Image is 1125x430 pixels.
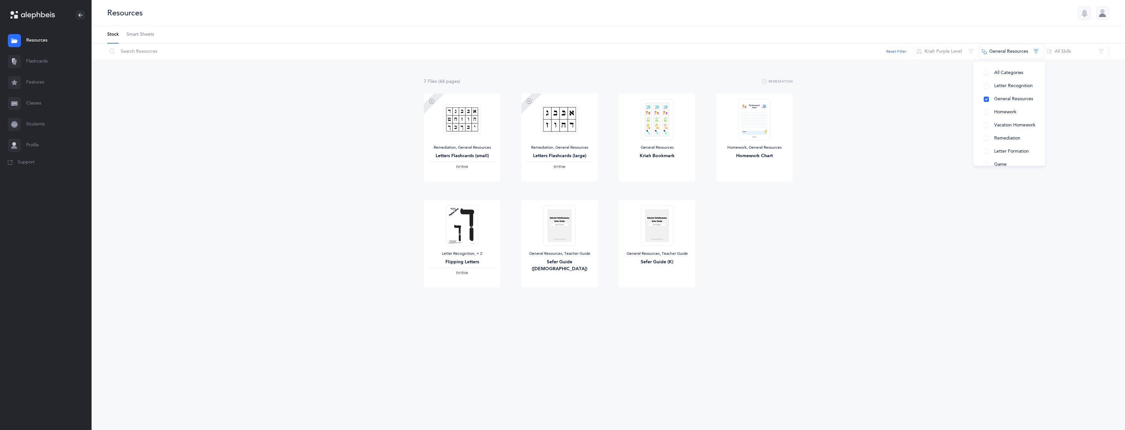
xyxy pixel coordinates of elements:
div: Resources [107,8,143,18]
button: Game [978,158,1040,171]
span: Letter Formation [994,149,1029,154]
button: All Categories [978,66,1040,80]
span: (44 page ) [438,79,460,84]
input: Search Resources [107,44,914,59]
div: Sefer Guide (K) [624,259,690,266]
button: Homework [978,106,1040,119]
div: Homework, General Resources [721,145,788,150]
span: s [457,79,459,84]
div: General Resources [624,145,690,150]
div: Kriah Bookmark [624,153,690,159]
img: Sefer_Guide_-_Purple_-_Four_Year_Olds_thumbnail_1757334912.png [544,205,576,246]
span: Game [994,162,1007,167]
span: ‫אותיות‬ [554,164,565,169]
button: General Resources [979,44,1044,59]
img: My_Homework_Chart_1_thumbnail_1716209946.png [738,99,770,140]
button: Kriah Purple Level [914,44,979,59]
span: Homework [994,109,1016,115]
span: All Categories [994,70,1023,75]
button: Letter Formation [978,145,1040,158]
button: Remediation [978,132,1040,145]
span: Letter Recognition [994,83,1033,88]
div: Remediation, General Resources [527,145,593,150]
button: General Resources [978,93,1040,106]
div: Homework Chart [721,153,788,159]
button: Reset Filter [886,48,906,54]
img: Sefer_Guide_-_Purple_-_Kindergarten_thumbnail_1757334933.png [641,205,673,246]
img: Letters_Flashcards_Mini_thumbnail_1612303140.png [443,104,481,134]
span: Vacation Homework [994,122,1035,128]
div: Letter Recognition‪, + 2‬ [429,251,495,256]
button: Letter Recognition [978,80,1040,93]
button: All Skills [1044,44,1109,59]
span: General Resources [994,96,1033,102]
span: 7 File [424,79,437,84]
img: Letters_flashcards_Large_thumbnail_1612303125.png [541,104,579,134]
div: Flipping Letters [429,259,495,266]
span: Smart Sheets [127,31,154,38]
img: Alephbeis_bookmarks_thumbnail_1613454458.png [641,99,673,140]
span: ‫אותיות‬ [456,271,468,275]
img: Flipping_Letters_thumbnail_1704143166.png [446,205,478,246]
div: Letters Flashcards (small) [429,153,495,159]
div: General Resources, Teacher Guide [527,251,593,256]
div: Letters Flashcards (large) [527,153,593,159]
button: Vacation Homework [978,119,1040,132]
span: ‫אותיות‬ [456,164,468,169]
div: General Resources, Teacher Guide [624,251,690,256]
span: Remediation [994,136,1020,141]
span: s [435,79,437,84]
div: Sefer Guide ([DEMOGRAPHIC_DATA]) [527,259,593,272]
div: Remediation, General Resources [429,145,495,150]
button: Remediation [762,78,793,86]
span: Support [18,159,35,166]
